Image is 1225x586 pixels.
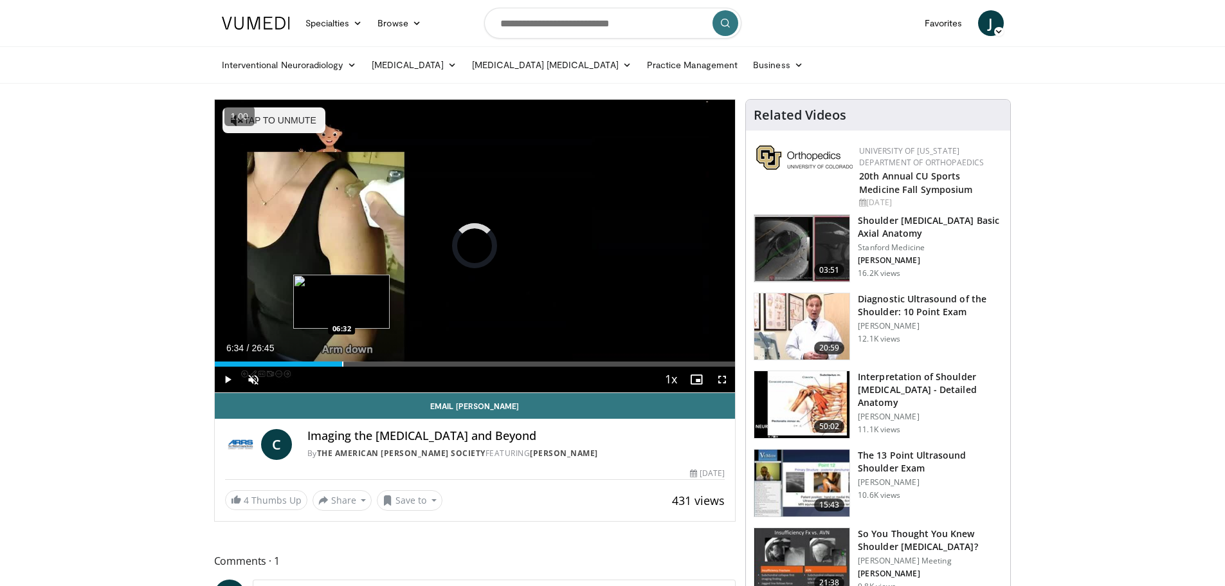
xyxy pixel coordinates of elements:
[307,429,725,443] h4: Imaging the [MEDICAL_DATA] and Beyond
[858,490,900,500] p: 10.6K views
[377,490,442,511] button: Save to
[858,321,1003,331] p: [PERSON_NAME]
[754,293,849,360] img: 2e2aae31-c28f-4877-acf1-fe75dd611276.150x105_q85_crop-smart_upscale.jpg
[978,10,1004,36] a: J
[214,52,364,78] a: Interventional Neuroradiology
[858,556,1003,566] p: [PERSON_NAME] Meeting
[754,449,1003,517] a: 15:43 The 13 Point Ultrasound Shoulder Exam [PERSON_NAME] 10.6K views
[464,52,639,78] a: [MEDICAL_DATA] [MEDICAL_DATA]
[215,100,736,393] video-js: Video Player
[225,429,256,460] img: The American Roentgen Ray Society
[222,17,290,30] img: VuMedi Logo
[754,214,1003,282] a: 03:51 Shoulder [MEDICAL_DATA] Basic Axial Anatomy Stanford Medicine [PERSON_NAME] 16.2K views
[215,362,736,367] div: Progress Bar
[814,264,845,277] span: 03:51
[484,8,741,39] input: Search topics, interventions
[858,334,900,344] p: 12.1K views
[858,412,1003,422] p: [PERSON_NAME]
[313,490,372,511] button: Share
[215,393,736,419] a: Email [PERSON_NAME]
[370,10,429,36] a: Browse
[225,490,307,510] a: 4 Thumbs Up
[858,214,1003,240] h3: Shoulder [MEDICAL_DATA] Basic Axial Anatomy
[261,429,292,460] a: C
[684,367,709,392] button: Enable picture-in-picture mode
[690,468,725,479] div: [DATE]
[317,448,485,459] a: The American [PERSON_NAME] Society
[858,243,1003,253] p: Stanford Medicine
[859,170,972,196] a: 20th Annual CU Sports Medicine Fall Symposium
[858,268,900,279] p: 16.2K views
[658,367,684,392] button: Playback Rate
[298,10,370,36] a: Specialties
[814,499,845,511] span: 15:43
[672,493,725,508] span: 431 views
[858,449,1003,475] h3: The 13 Point Ultrasound Shoulder Exam
[222,107,325,133] button: Tap to unmute
[754,107,846,123] h4: Related Videos
[754,371,1003,439] a: 50:02 Interpretation of Shoulder [MEDICAL_DATA] - Detailed Anatomy [PERSON_NAME] 11.1K views
[858,293,1003,318] h3: Diagnostic Ultrasound of the Shoulder: 10 Point Exam
[858,371,1003,409] h3: Interpretation of Shoulder [MEDICAL_DATA] - Detailed Anatomy
[754,450,849,517] img: 7b323ec8-d3a2-4ab0-9251-f78bf6f4eb32.150x105_q85_crop-smart_upscale.jpg
[244,494,249,506] span: 4
[858,477,1003,488] p: [PERSON_NAME]
[814,420,845,433] span: 50:02
[214,553,736,569] span: Comments 1
[859,197,1000,208] div: [DATE]
[814,342,845,354] span: 20:59
[215,367,240,392] button: Play
[754,293,1003,361] a: 20:59 Diagnostic Ultrasound of the Shoulder: 10 Point Exam [PERSON_NAME] 12.1K views
[530,448,598,459] a: [PERSON_NAME]
[247,343,250,353] span: /
[226,343,244,353] span: 6:34
[859,145,984,168] a: University of [US_STATE] Department of Orthopaedics
[240,367,266,392] button: Unmute
[709,367,735,392] button: Fullscreen
[858,255,1003,266] p: [PERSON_NAME]
[754,371,849,438] img: b344877d-e8e2-41e4-9927-e77118ec7d9d.150x105_q85_crop-smart_upscale.jpg
[858,425,900,435] p: 11.1K views
[307,448,725,459] div: By FEATURING
[364,52,464,78] a: [MEDICAL_DATA]
[754,215,849,282] img: 843da3bf-65ba-4ef1-b378-e6073ff3724a.150x105_q85_crop-smart_upscale.jpg
[251,343,274,353] span: 26:45
[639,52,745,78] a: Practice Management
[858,569,1003,579] p: [PERSON_NAME]
[917,10,970,36] a: Favorites
[293,275,390,329] img: image.jpeg
[858,527,1003,553] h3: So You Thought You Knew Shoulder [MEDICAL_DATA]?
[745,52,811,78] a: Business
[756,145,853,170] img: 355603a8-37da-49b6-856f-e00d7e9307d3.png.150x105_q85_autocrop_double_scale_upscale_version-0.2.png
